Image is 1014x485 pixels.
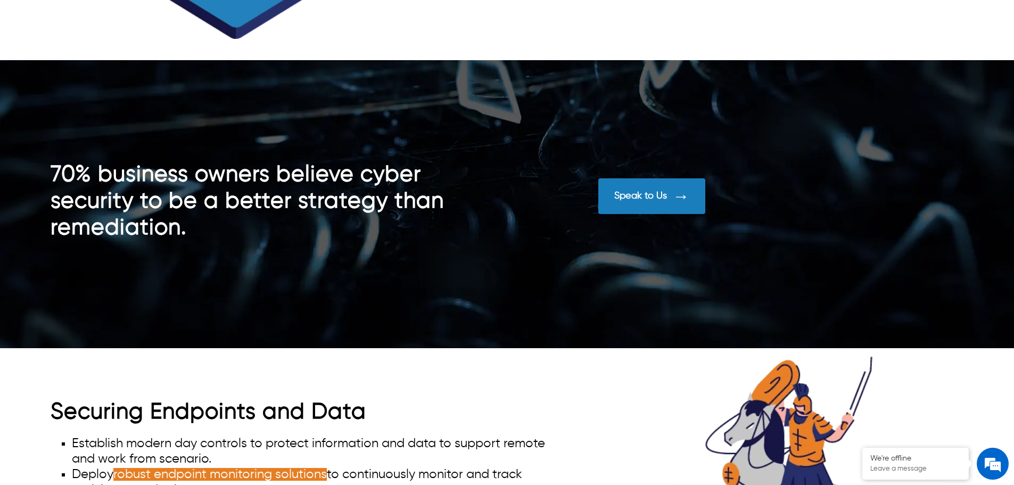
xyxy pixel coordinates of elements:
[870,465,961,473] p: Leave a message
[72,436,548,467] li: Establis ata to support remote and work from scenario.
[870,454,961,463] div: We're offline
[598,178,963,214] a: Speak to Us
[51,399,548,425] h2: Securing Endpoints and Data
[614,190,667,202] div: Speak to Us
[116,437,416,450] span: h modern day controls to protect information and d
[51,161,507,241] h2: 70% business owners believe cyber security to be a better strategy than remediation.
[113,468,327,481] span: robust endpoint monitoring solutions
